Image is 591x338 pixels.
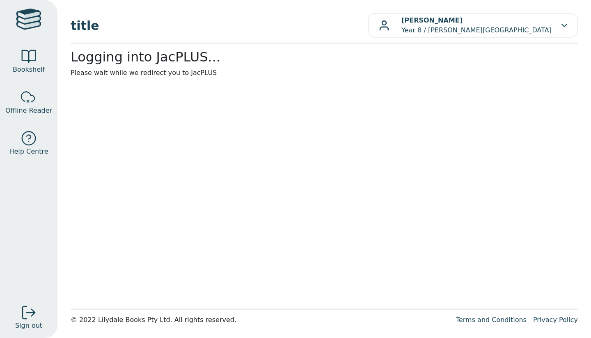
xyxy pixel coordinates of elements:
a: Privacy Policy [533,316,578,324]
p: Please wait while we redirect you to JacPLUS [71,68,578,78]
span: Bookshelf [13,65,45,75]
button: [PERSON_NAME]Year 8 / [PERSON_NAME][GEOGRAPHIC_DATA] [368,13,578,38]
div: © 2022 Lilydale Books Pty Ltd. All rights reserved. [71,315,449,325]
span: Sign out [15,321,42,331]
a: Terms and Conditions [456,316,527,324]
span: Help Centre [9,147,48,157]
span: title [71,16,368,35]
h2: Logging into JacPLUS... [71,49,578,65]
span: Offline Reader [5,106,52,116]
p: Year 8 / [PERSON_NAME][GEOGRAPHIC_DATA] [401,16,552,35]
b: [PERSON_NAME] [401,16,463,24]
